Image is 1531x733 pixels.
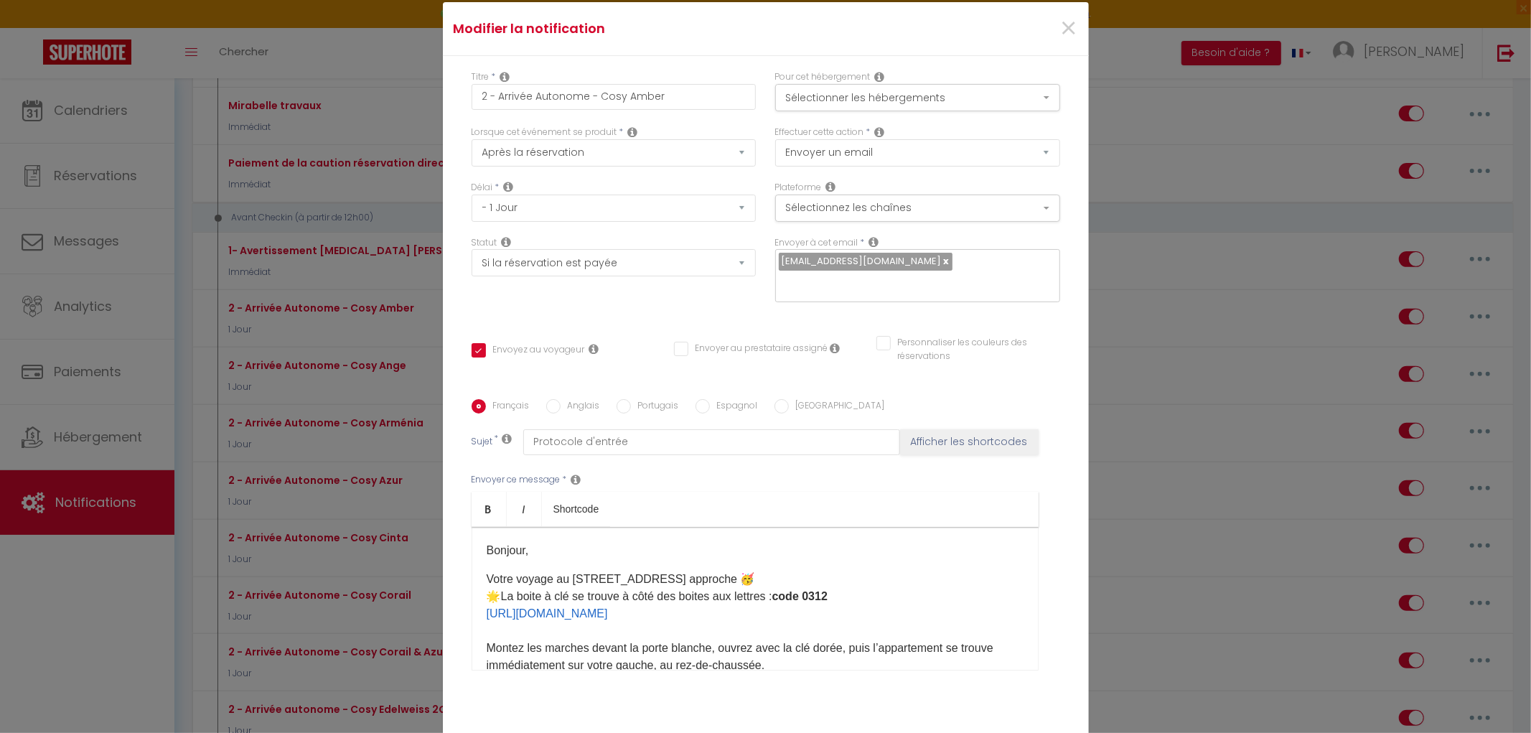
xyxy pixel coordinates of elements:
[775,70,871,84] label: Pour cet hébergement
[628,126,638,138] i: Event Occur
[826,181,836,192] i: Action Channel
[571,474,581,485] i: Message
[561,399,600,415] label: Anglais
[504,181,514,192] i: Action Time
[775,181,822,195] label: Plateforme
[589,343,599,355] i: Envoyer au voyageur
[487,607,608,620] a: [URL][DOMAIN_NAME]
[486,399,530,415] label: Français
[775,126,864,139] label: Effectuer cette action
[487,571,1024,674] p: Votre voyage au [STREET_ADDRESS] approche 🥳​ 🌟​​​​​La boite à clé se trouve à côté des boites aux...
[472,473,561,487] label: Envoyer ce message
[830,342,841,354] i: Envoyer au prestataire si il est assigné
[472,70,490,84] label: Titre
[875,126,885,138] i: Action Type
[500,71,510,83] i: Title
[11,6,55,49] button: Ouvrir le widget de chat LiveChat
[472,435,493,450] label: Sujet
[772,590,828,602] strong: code 0312
[472,236,497,250] label: Statut
[775,195,1060,222] button: Sélectionnez les chaînes
[502,236,512,248] i: Booking status
[710,399,758,415] label: Espagnol
[472,492,507,526] a: Bold
[782,254,942,268] span: [EMAIL_ADDRESS][DOMAIN_NAME]
[900,429,1039,455] button: Afficher les shortcodes
[869,236,879,248] i: Recipient
[487,542,1024,559] p: Bonjour,
[507,492,542,526] a: Italic
[875,71,885,83] i: This Rental
[454,19,863,39] h4: Modifier la notification
[789,399,885,415] label: [GEOGRAPHIC_DATA]
[542,492,611,526] a: Shortcode
[502,433,512,444] i: Subject
[1059,7,1077,50] span: ×
[1059,14,1077,45] button: Close
[472,181,493,195] label: Délai
[486,343,585,359] label: Envoyez au voyageur
[775,84,1060,111] button: Sélectionner les hébergements
[631,399,679,415] label: Portugais
[472,126,617,139] label: Lorsque cet événement se produit
[775,236,858,250] label: Envoyer à cet email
